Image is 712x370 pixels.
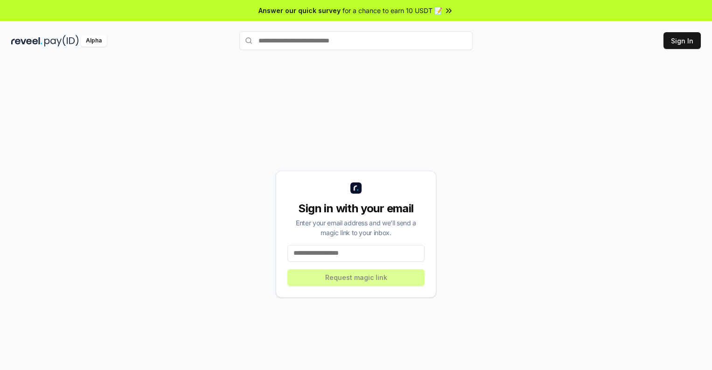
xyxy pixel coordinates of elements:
[258,6,341,15] span: Answer our quick survey
[44,35,79,47] img: pay_id
[663,32,701,49] button: Sign In
[287,218,425,237] div: Enter your email address and we’ll send a magic link to your inbox.
[350,182,362,194] img: logo_small
[287,201,425,216] div: Sign in with your email
[81,35,107,47] div: Alpha
[11,35,42,47] img: reveel_dark
[342,6,442,15] span: for a chance to earn 10 USDT 📝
